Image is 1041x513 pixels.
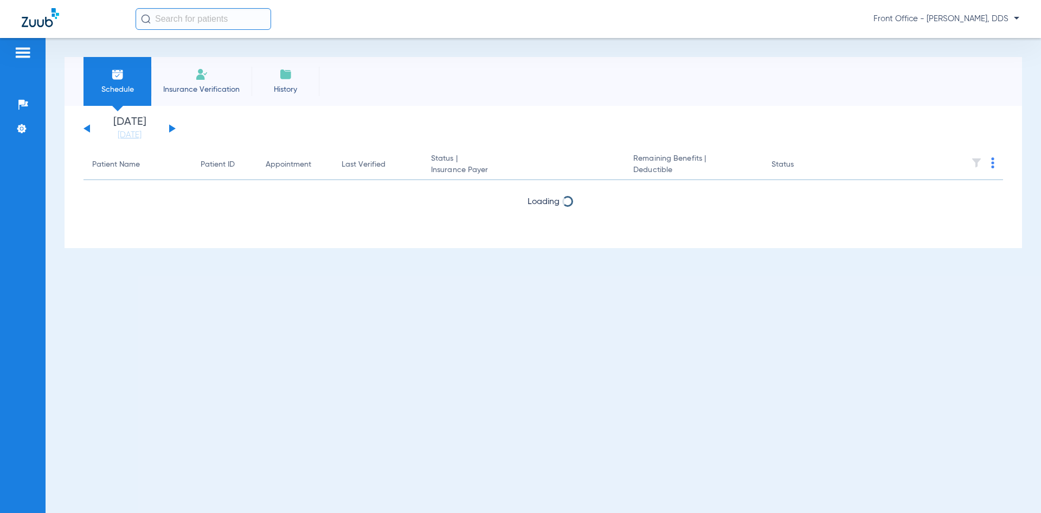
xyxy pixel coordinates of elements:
[266,159,324,170] div: Appointment
[195,68,208,81] img: Manual Insurance Verification
[92,84,143,95] span: Schedule
[92,159,183,170] div: Patient Name
[159,84,243,95] span: Insurance Verification
[136,8,271,30] input: Search for patients
[279,68,292,81] img: History
[625,150,762,180] th: Remaining Benefits |
[873,14,1019,24] span: Front Office - [PERSON_NAME], DDS
[266,159,311,170] div: Appointment
[528,198,560,206] span: Loading
[422,150,625,180] th: Status |
[342,159,414,170] div: Last Verified
[111,68,124,81] img: Schedule
[97,130,162,141] a: [DATE]
[342,159,385,170] div: Last Verified
[14,46,31,59] img: hamburger-icon
[22,8,59,27] img: Zuub Logo
[141,14,151,24] img: Search Icon
[201,159,248,170] div: Patient ID
[763,150,836,180] th: Status
[260,84,311,95] span: History
[92,159,140,170] div: Patient Name
[991,157,994,168] img: group-dot-blue.svg
[201,159,235,170] div: Patient ID
[633,164,754,176] span: Deductible
[97,117,162,141] li: [DATE]
[431,164,616,176] span: Insurance Payer
[971,157,982,168] img: filter.svg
